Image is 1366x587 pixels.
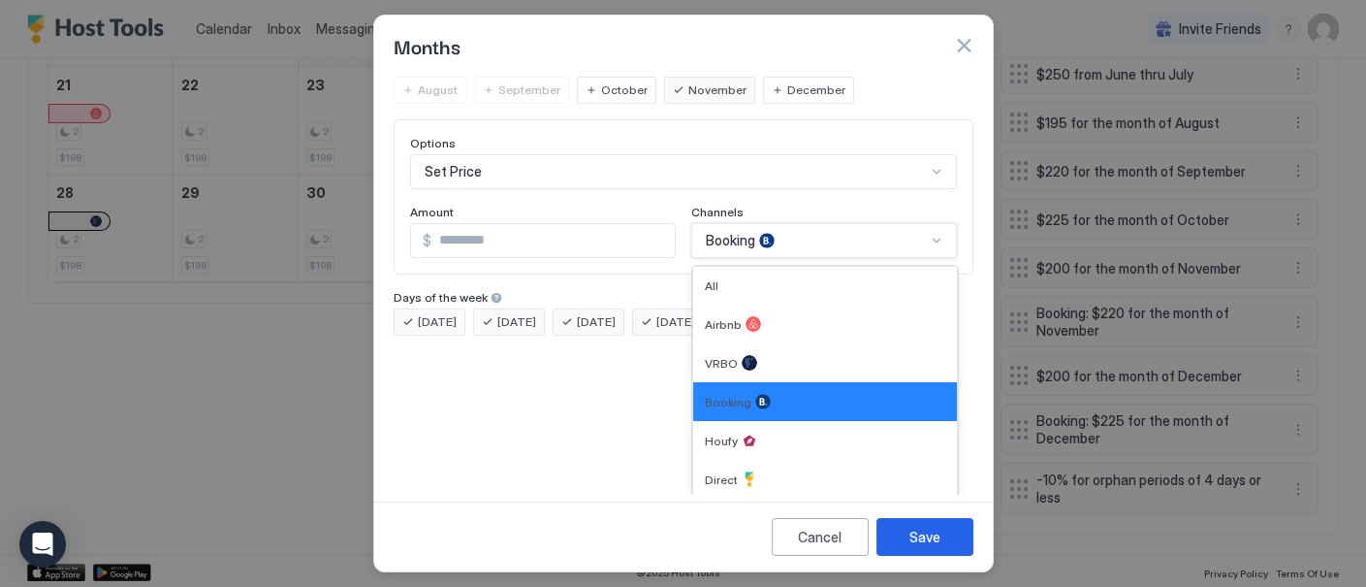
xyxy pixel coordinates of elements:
span: [DATE] [577,313,616,331]
span: October [601,82,648,99]
span: Houfy [705,434,738,448]
span: VRBO [705,356,738,371]
span: December [787,82,845,99]
span: [DATE] [497,313,536,331]
span: Direct [705,473,738,487]
button: Save [876,518,973,556]
span: Amount [410,205,454,219]
span: Months [394,31,461,60]
span: Airbnb [705,317,742,332]
span: September [498,82,560,99]
span: Booking [706,232,755,249]
span: August [418,82,458,99]
span: Options [410,136,456,150]
span: $ [423,232,431,249]
span: Channels [691,205,744,219]
span: Booking [705,395,751,409]
div: Cancel [798,527,842,547]
span: All [705,278,718,293]
span: November [688,82,747,99]
div: Open Intercom Messenger [19,521,66,568]
input: Input Field [431,224,675,257]
span: [DATE] [656,313,695,331]
span: [DATE] [418,313,457,331]
span: Days of the week [394,290,488,305]
button: Cancel [772,518,869,556]
span: Set Price [425,163,482,180]
div: Save [909,527,940,547]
